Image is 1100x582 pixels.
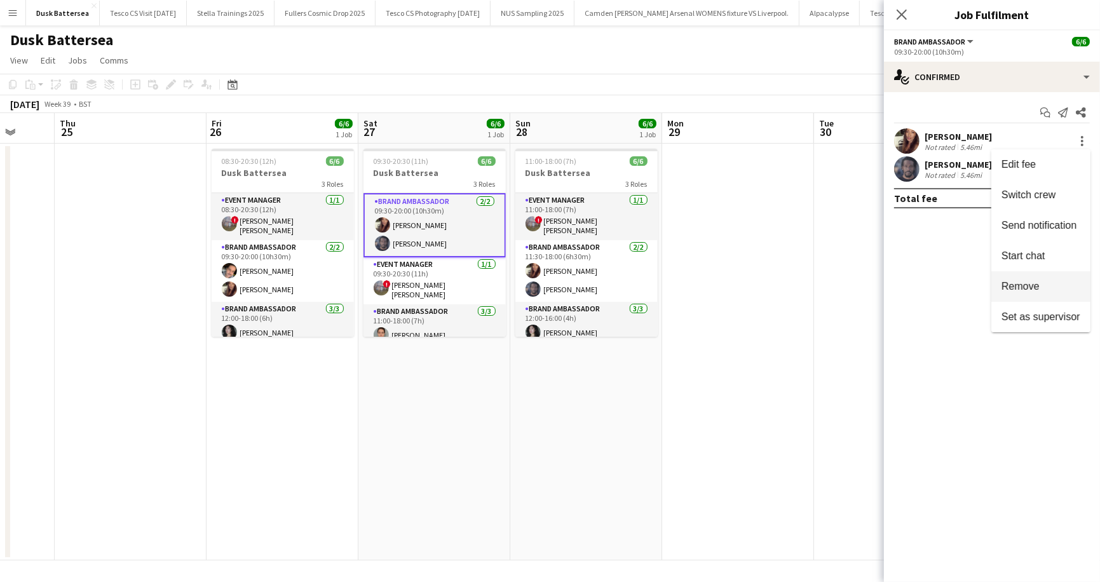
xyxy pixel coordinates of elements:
[1002,220,1076,231] span: Send notification
[991,149,1090,180] button: Edit fee
[991,271,1090,302] button: Remove
[1002,250,1045,261] span: Start chat
[1002,189,1056,200] span: Switch crew
[991,210,1090,241] button: Send notification
[991,241,1090,271] button: Start chat
[1002,159,1036,170] span: Edit fee
[991,302,1090,332] button: Set as supervisor
[991,180,1090,210] button: Switch crew
[1002,281,1040,292] span: Remove
[1002,311,1080,322] span: Set as supervisor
